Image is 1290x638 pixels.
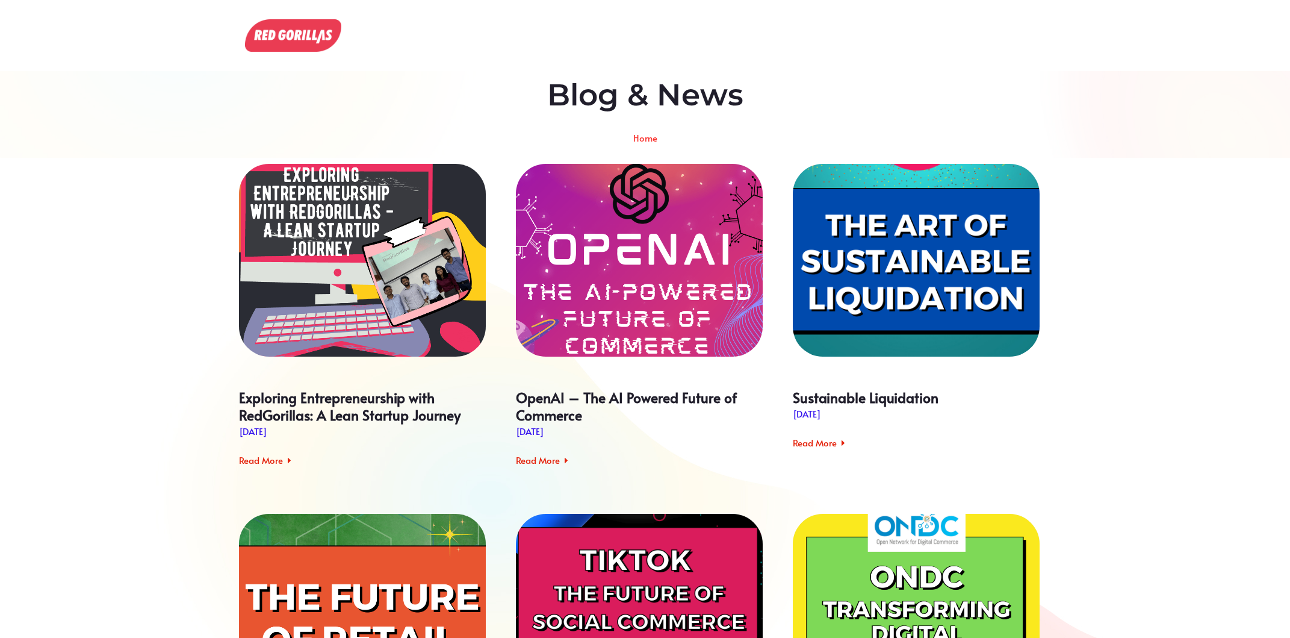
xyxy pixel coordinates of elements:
div: [DATE] [239,424,267,439]
div: [DATE] [793,407,821,421]
a: Exploring Entrepreneurship with RedGorillas: A Lean Startup Journey [239,388,460,424]
a: Read More [239,454,291,468]
a: Sustainable Liquidation [793,164,1040,357]
h2: Blog & News [260,77,1031,113]
a: OpenAI – The AI Powered Future of Commerce [516,164,763,357]
a: Read More [516,454,568,468]
a: Home [633,133,657,142]
div: [DATE] [516,424,544,439]
a: Sustainable Liquidation [793,388,938,407]
a: Exploring Entrepreneurship with RedGorillas: A Lean Startup Journey [239,164,486,357]
a: OpenAI – The AI Powered Future of Commerce [516,388,737,424]
img: Blog Posts [245,19,341,51]
a: Read More [793,436,845,450]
